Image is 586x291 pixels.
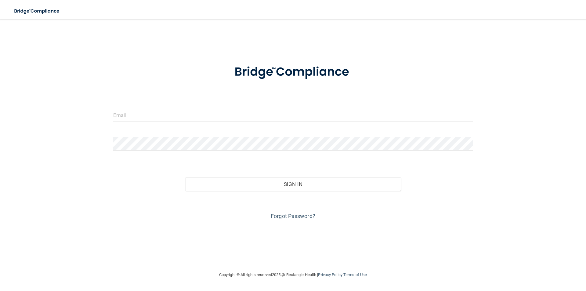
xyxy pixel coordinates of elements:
[9,5,65,17] img: bridge_compliance_login_screen.278c3ca4.svg
[318,272,342,277] a: Privacy Policy
[182,265,404,285] div: Copyright © All rights reserved 2025 @ Rectangle Health | |
[113,108,473,122] input: Email
[343,272,367,277] a: Terms of Use
[185,177,401,191] button: Sign In
[222,56,364,88] img: bridge_compliance_login_screen.278c3ca4.svg
[271,213,315,219] a: Forgot Password?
